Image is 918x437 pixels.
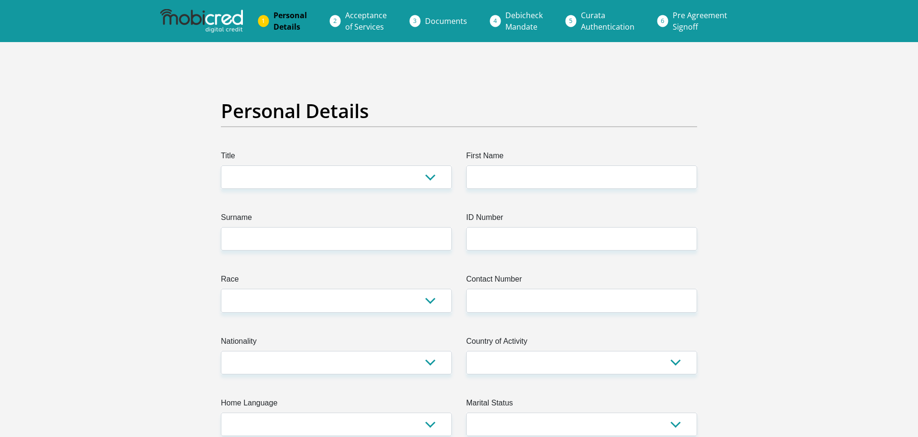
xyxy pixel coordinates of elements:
[221,397,452,413] label: Home Language
[466,336,697,351] label: Country of Activity
[345,10,387,32] span: Acceptance of Services
[673,10,727,32] span: Pre Agreement Signoff
[221,150,452,165] label: Title
[417,11,475,31] a: Documents
[221,336,452,351] label: Nationality
[498,6,550,36] a: DebicheckMandate
[425,16,467,26] span: Documents
[466,227,697,251] input: ID Number
[221,273,452,289] label: Race
[581,10,634,32] span: Curata Authentication
[466,289,697,312] input: Contact Number
[338,6,394,36] a: Acceptanceof Services
[466,273,697,289] label: Contact Number
[160,9,242,33] img: mobicred logo
[505,10,543,32] span: Debicheck Mandate
[273,10,307,32] span: Personal Details
[573,6,642,36] a: CurataAuthentication
[466,397,697,413] label: Marital Status
[466,150,697,165] label: First Name
[221,227,452,251] input: Surname
[221,99,697,122] h2: Personal Details
[665,6,735,36] a: Pre AgreementSignoff
[221,212,452,227] label: Surname
[466,212,697,227] label: ID Number
[466,165,697,189] input: First Name
[266,6,315,36] a: PersonalDetails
